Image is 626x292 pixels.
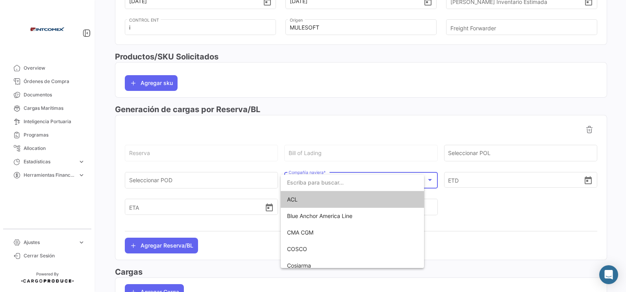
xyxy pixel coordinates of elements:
[287,196,298,203] span: ACL
[287,229,313,236] span: CMA CGM
[287,262,311,269] span: Cosiarma
[281,174,424,191] input: dropdown search
[287,246,307,252] span: COSCO
[599,265,618,284] div: Abrir Intercom Messenger
[287,213,352,219] span: Blue Anchor America Line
